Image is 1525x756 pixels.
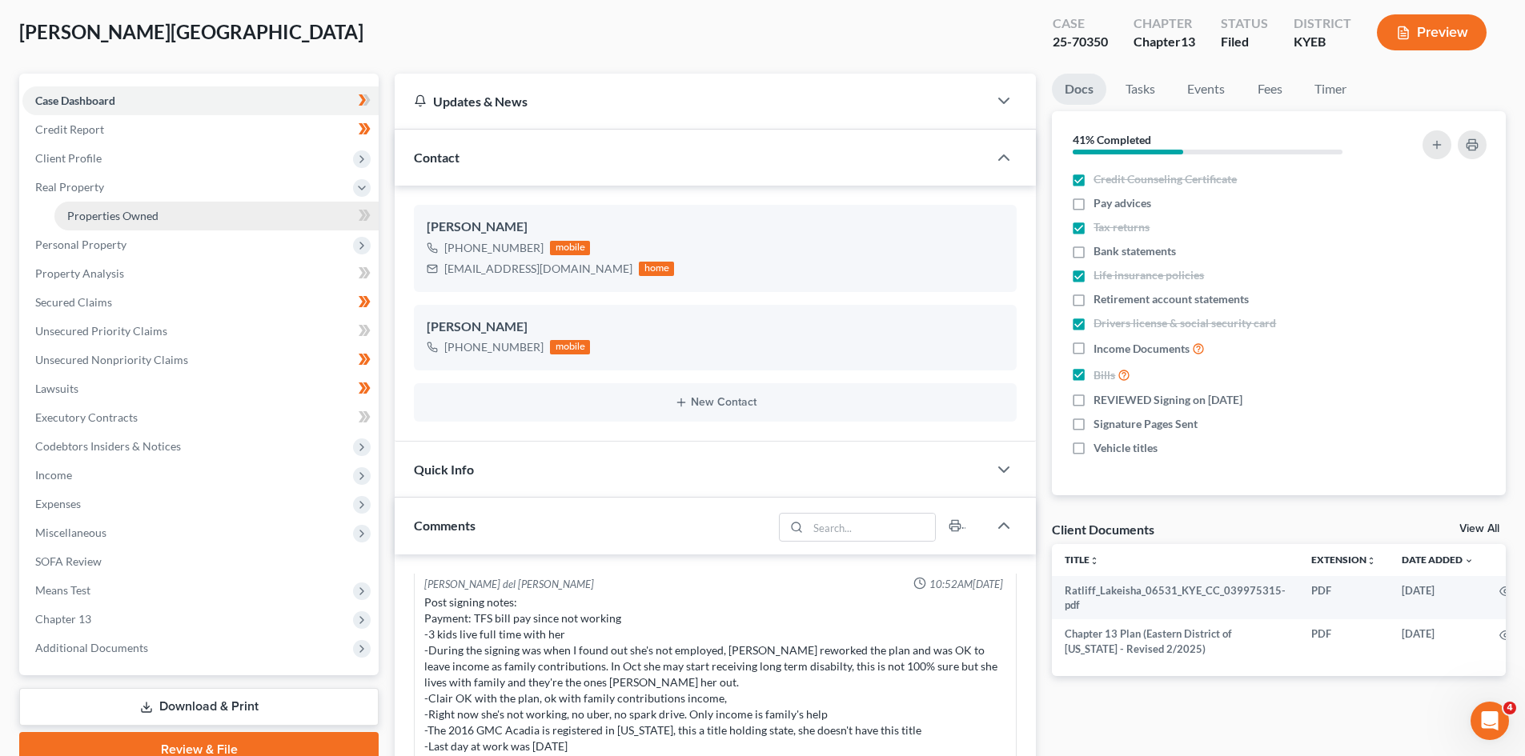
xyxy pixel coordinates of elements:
span: Credit Counseling Certificate [1094,171,1237,187]
div: [PERSON_NAME] del [PERSON_NAME] [424,577,594,592]
a: Docs [1052,74,1106,105]
span: 10:52AM[DATE] [929,577,1003,592]
span: Income Documents [1094,341,1190,357]
span: Property Analysis [35,266,124,280]
span: Pay advices [1094,195,1151,211]
td: [DATE] [1389,576,1487,620]
span: Contact [414,150,460,165]
span: Credit Report [35,122,104,136]
span: Properties Owned [67,209,159,222]
span: Income [35,468,72,482]
td: Chapter 13 Plan (Eastern District of [US_STATE] - Revised 2/2025) [1052,619,1298,663]
span: [PERSON_NAME][GEOGRAPHIC_DATA] [19,20,363,43]
span: Comments [414,518,476,533]
span: REVIEWED Signing on [DATE] [1094,392,1242,408]
span: Quick Info [414,462,474,477]
span: Tax returns [1094,219,1150,235]
span: Chapter 13 [35,612,91,626]
td: PDF [1298,576,1389,620]
a: Case Dashboard [22,86,379,115]
div: KYEB [1294,33,1351,51]
span: Expenses [35,497,81,510]
div: [PERSON_NAME] [427,318,1004,337]
span: Real Property [35,180,104,194]
div: [PHONE_NUMBER] [444,339,544,355]
span: Unsecured Priority Claims [35,324,167,338]
a: Unsecured Priority Claims [22,317,379,346]
div: Status [1221,14,1268,33]
span: 13 [1181,34,1195,49]
div: Case [1053,14,1108,33]
a: Download & Print [19,688,379,726]
div: Updates & News [414,93,969,110]
span: Unsecured Nonpriority Claims [35,353,188,366]
div: [EMAIL_ADDRESS][DOMAIN_NAME] [444,261,632,277]
td: PDF [1298,619,1389,663]
div: home [639,262,674,276]
i: expand_more [1464,556,1474,566]
i: unfold_more [1090,556,1099,566]
input: Search... [809,514,936,541]
a: Timer [1302,74,1359,105]
span: Vehicle titles [1094,440,1158,456]
span: SOFA Review [35,554,102,568]
span: Personal Property [35,238,126,251]
span: Codebtors Insiders & Notices [35,439,181,453]
span: Retirement account statements [1094,291,1249,307]
span: Drivers license & social security card [1094,315,1276,331]
td: Ratliff_Lakeisha_06531_KYE_CC_039975315-pdf [1052,576,1298,620]
a: Lawsuits [22,374,379,403]
i: unfold_more [1366,556,1376,566]
a: Titleunfold_more [1065,554,1099,566]
a: Property Analysis [22,259,379,288]
span: Case Dashboard [35,94,115,107]
div: mobile [550,241,590,255]
a: Credit Report [22,115,379,144]
div: District [1294,14,1351,33]
span: Executory Contracts [35,410,138,424]
td: [DATE] [1389,619,1487,663]
a: View All [1459,523,1499,534]
div: [PHONE_NUMBER] [444,240,544,256]
span: Miscellaneous [35,526,106,539]
span: Secured Claims [35,295,112,309]
a: Secured Claims [22,288,379,317]
a: Tasks [1113,74,1168,105]
div: Client Documents [1052,521,1154,538]
div: Chapter [1134,14,1195,33]
a: SOFA Review [22,547,379,576]
a: Executory Contracts [22,403,379,432]
a: Unsecured Nonpriority Claims [22,346,379,374]
strong: 41% Completed [1073,133,1151,146]
button: Preview [1377,14,1487,50]
span: 4 [1503,702,1516,714]
div: Chapter [1134,33,1195,51]
span: Additional Documents [35,641,148,654]
span: Life insurance policies [1094,267,1204,283]
a: Events [1174,74,1238,105]
span: Bills [1094,367,1115,383]
span: Bank statements [1094,243,1176,259]
a: Date Added expand_more [1402,554,1474,566]
div: mobile [550,340,590,354]
a: Extensionunfold_more [1311,554,1376,566]
span: Client Profile [35,151,102,165]
span: Means Test [35,583,90,597]
a: Properties Owned [54,202,379,230]
div: [PERSON_NAME] [427,218,1004,237]
button: New Contact [427,396,1004,409]
iframe: Intercom live chat [1471,702,1509,740]
span: Lawsuits [35,382,78,395]
div: 25-70350 [1053,33,1108,51]
div: Filed [1221,33,1268,51]
a: Fees [1244,74,1295,105]
span: Signature Pages Sent [1094,416,1198,432]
